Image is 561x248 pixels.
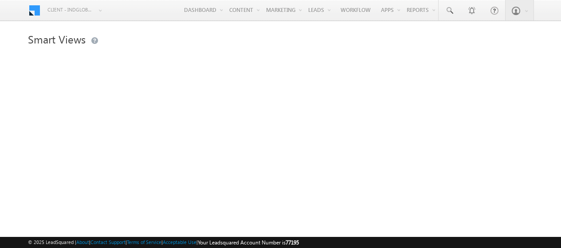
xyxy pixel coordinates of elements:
[198,239,299,246] span: Your Leadsquared Account Number is
[286,239,299,246] span: 77195
[163,239,196,245] a: Acceptable Use
[127,239,161,245] a: Terms of Service
[28,238,299,247] span: © 2025 LeadSquared | | | | |
[28,32,86,46] span: Smart Views
[90,239,126,245] a: Contact Support
[76,239,89,245] a: About
[47,5,94,14] span: Client - indglobal2 (77195)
